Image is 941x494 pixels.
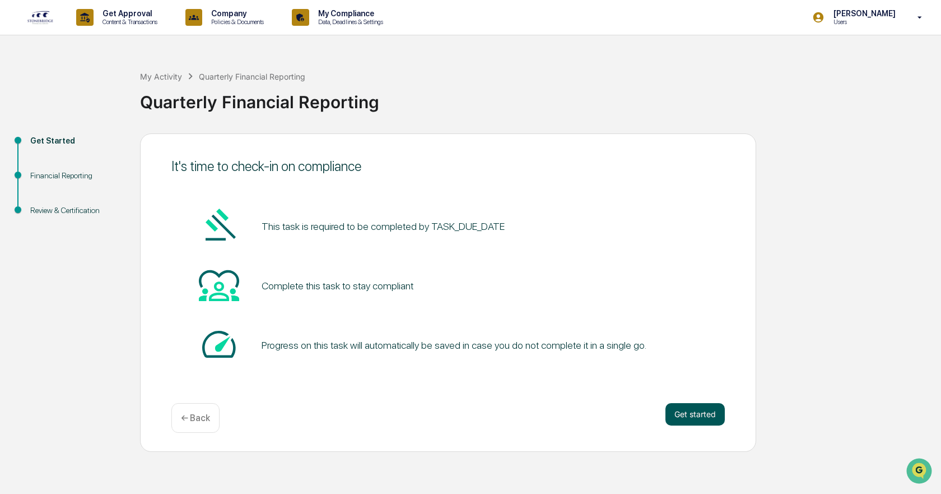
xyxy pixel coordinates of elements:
[11,24,204,41] p: How can we help?
[94,18,163,26] p: Content & Transactions
[79,190,136,198] a: Powered byPylon
[181,413,210,423] p: ← Back
[92,141,139,153] span: Attestations
[38,97,142,106] div: We're available if you need us!
[30,205,122,216] div: Review & Certification
[140,83,935,112] div: Quarterly Financial Reporting
[11,86,31,106] img: 1746055101610-c473b297-6a78-478c-a979-82029cc54cd1
[905,457,935,487] iframe: Open customer support
[665,403,725,426] button: Get started
[199,205,239,246] img: Gavel
[171,158,725,174] div: It's time to check-in on compliance
[262,280,413,292] div: Complete this task to stay compliant
[202,9,269,18] p: Company
[7,137,77,157] a: 🖐️Preclearance
[262,339,646,351] div: Progress on this task will automatically be saved in case you do not complete it in a single go.
[202,18,269,26] p: Policies & Documents
[309,9,389,18] p: My Compliance
[7,158,75,178] a: 🔎Data Lookup
[22,141,72,153] span: Preclearance
[199,265,239,305] img: Heart
[30,170,122,182] div: Financial Reporting
[22,163,71,174] span: Data Lookup
[199,72,305,81] div: Quarterly Financial Reporting
[11,164,20,173] div: 🔎
[309,18,389,26] p: Data, Deadlines & Settings
[27,10,54,25] img: logo
[94,9,163,18] p: Get Approval
[81,142,90,151] div: 🗄️
[30,135,122,147] div: Get Started
[111,190,136,198] span: Pylon
[11,142,20,151] div: 🖐️
[262,219,505,234] pre: This task is required to be completed by TASK_DUE_DATE
[140,72,182,81] div: My Activity
[190,89,204,103] button: Start new chat
[77,137,143,157] a: 🗄️Attestations
[38,86,184,97] div: Start new chat
[199,324,239,364] img: Speed-dial
[824,18,901,26] p: Users
[824,9,901,18] p: [PERSON_NAME]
